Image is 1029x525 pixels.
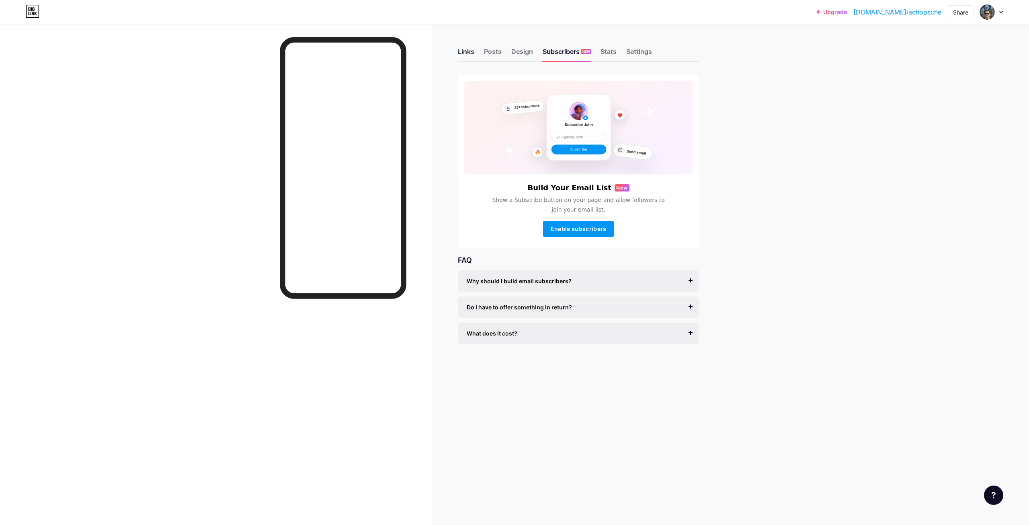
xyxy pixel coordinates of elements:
[467,277,572,285] span: Why should I build email subscribers?
[467,329,517,338] span: What does it cost?
[582,49,590,54] span: NEW
[853,7,941,17] a: [DOMAIN_NAME]/schopsche
[511,47,533,61] div: Design
[816,9,847,15] a: Upgrade
[543,221,614,237] button: Enable subscribers
[980,4,995,20] img: Dima Burger
[458,47,474,61] div: Links
[626,47,652,61] div: Settings
[601,47,617,61] div: Stats
[484,47,502,61] div: Posts
[953,8,968,16] div: Share
[616,184,628,191] span: New
[467,303,572,311] span: Do I have to offer something in return?
[543,47,591,61] div: Subscribers
[551,225,607,232] span: Enable subscribers
[487,195,670,214] span: Show a Subscribe button on your page and allow followers to join your email list.
[458,255,699,266] div: FAQ
[527,184,611,192] h6: Build Your Email List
